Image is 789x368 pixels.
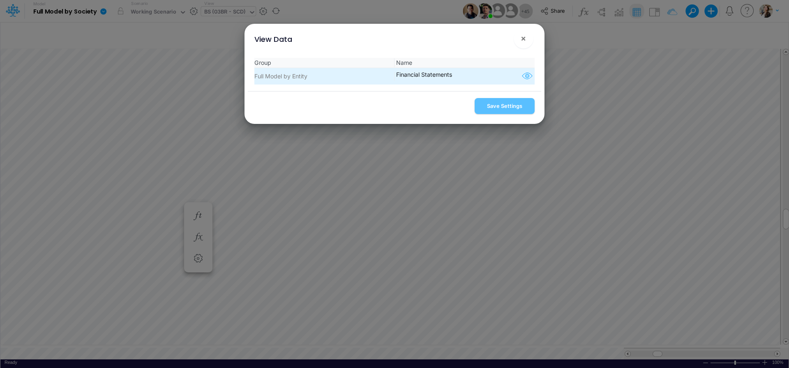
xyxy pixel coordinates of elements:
[254,34,292,45] div: View Data
[254,68,535,85] li: Full Model by Entity Financial Statements
[394,70,535,82] span: Financial Statements
[514,29,533,48] button: Close
[254,72,394,80] span: Full Model by Entity
[254,58,394,67] span: Group
[394,58,535,67] span: Name
[521,33,526,43] span: ×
